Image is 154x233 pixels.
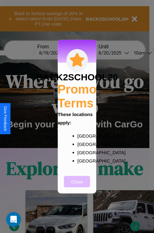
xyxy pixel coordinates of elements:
[6,212,21,227] iframe: Intercom live chat
[77,131,89,140] p: [GEOGRAPHIC_DATA]
[64,176,90,187] button: Close
[36,72,118,82] h3: BACK2SCHOOL20
[77,148,89,156] p: [GEOGRAPHIC_DATA]
[77,156,89,165] p: [GEOGRAPHIC_DATA]
[58,82,97,110] h2: Promo Terms
[58,111,93,125] b: These locations apply:
[3,106,7,131] div: Give Feedback
[77,140,89,148] p: [GEOGRAPHIC_DATA]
